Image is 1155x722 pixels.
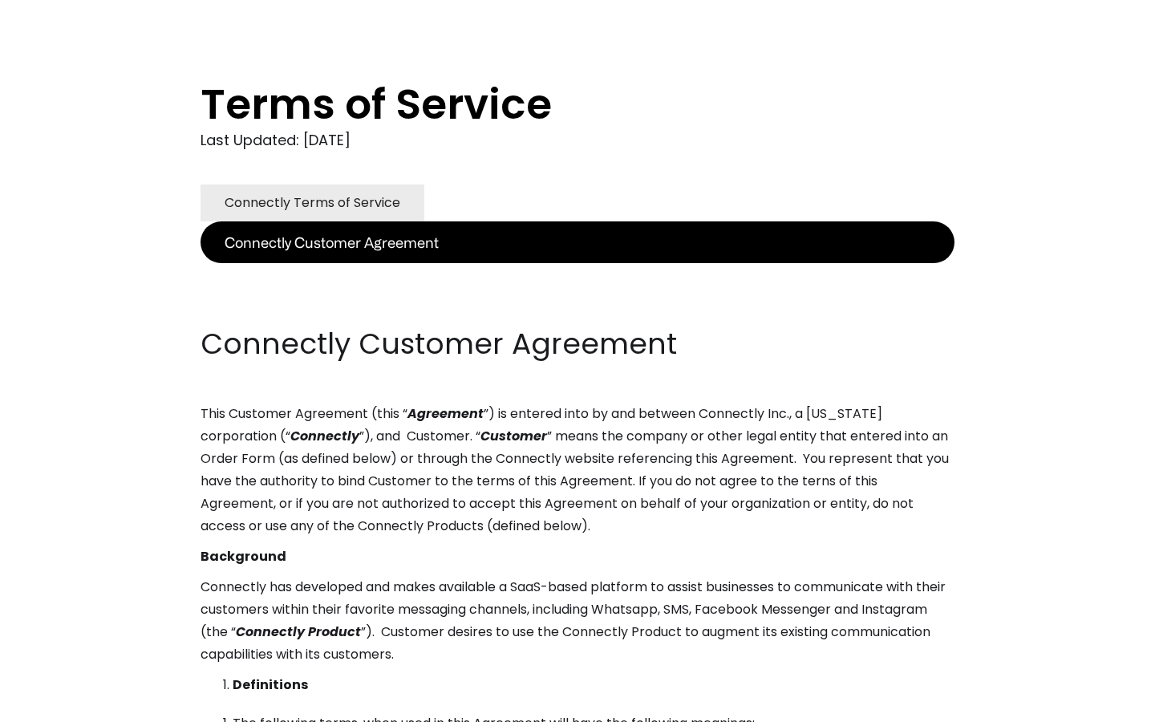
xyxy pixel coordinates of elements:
[201,128,954,152] div: Last Updated: [DATE]
[290,427,359,445] em: Connectly
[201,576,954,666] p: Connectly has developed and makes available a SaaS-based platform to assist businesses to communi...
[236,623,361,641] em: Connectly Product
[201,263,954,286] p: ‍
[233,675,308,694] strong: Definitions
[201,324,954,364] h2: Connectly Customer Agreement
[16,692,96,716] aside: Language selected: English
[201,80,890,128] h1: Terms of Service
[225,231,439,254] div: Connectly Customer Agreement
[480,427,547,445] em: Customer
[201,294,954,316] p: ‍
[201,403,954,537] p: This Customer Agreement (this “ ”) is entered into by and between Connectly Inc., a [US_STATE] co...
[32,694,96,716] ul: Language list
[201,547,286,566] strong: Background
[225,192,400,214] div: Connectly Terms of Service
[407,404,484,423] em: Agreement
